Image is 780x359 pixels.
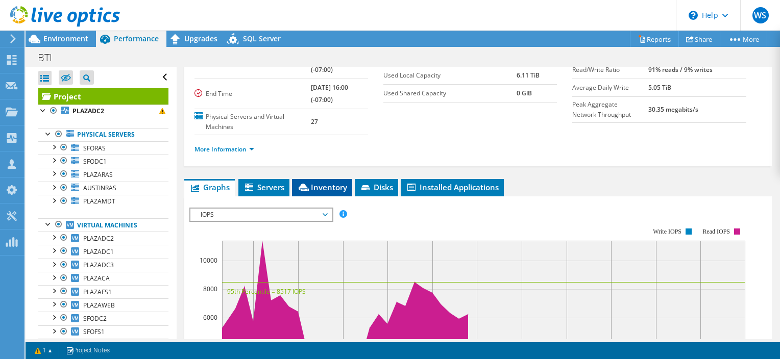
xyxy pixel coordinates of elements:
span: Upgrades [184,34,217,43]
a: PLAZAMDT [38,195,168,208]
label: Used Local Capacity [383,70,517,81]
text: 8000 [203,285,217,293]
span: AUSTINRAS [83,184,116,192]
a: PLAZARAS [38,168,168,181]
span: Environment [43,34,88,43]
a: PLAZADC3 [38,259,168,272]
a: Reports [630,31,679,47]
text: Write IOPS [653,228,681,235]
span: PLAZADC1 [83,247,114,256]
a: AUSTINRAS [38,182,168,195]
a: PLAZAFS1 [38,285,168,298]
label: Physical Servers and Virtual Machines [194,112,311,132]
a: SFOFS1 [38,325,168,339]
span: Installed Applications [406,182,499,192]
span: Servers [243,182,284,192]
span: PLAZAFS1 [83,288,112,296]
label: Peak Aggregate Network Throughput [572,99,648,120]
span: PLAZACA [83,274,110,283]
span: IOPS [196,209,327,221]
text: 95th Percentile = 8517 IOPS [227,287,306,296]
span: PLAZADC3 [83,261,114,269]
b: 91% reads / 9% writes [648,65,713,74]
h1: BTI [33,52,68,63]
a: PLAZADC1 [38,245,168,258]
a: More Information [194,145,254,153]
span: SFODC1 [83,157,107,166]
b: [DATE] 14:03 (-07:00) [311,53,348,74]
a: SFORAS [38,141,168,155]
b: 0 GiB [517,89,532,97]
b: 27 [311,117,318,126]
label: Read/Write Ratio [572,65,648,75]
span: Performance [114,34,159,43]
a: PLAZAWEB [38,298,168,312]
text: 6000 [203,313,217,322]
b: [DATE] 16:00 (-07:00) [311,83,348,104]
b: 5.05 TiB [648,83,671,92]
a: Virtual Machines [38,218,168,232]
text: Read IOPS [702,228,730,235]
b: 30.35 megabits/s [648,105,698,114]
a: Share [678,31,720,47]
span: SFODC2 [83,314,107,323]
span: PLAZAMDT [83,197,115,206]
text: 10000 [200,256,217,265]
a: More [720,31,767,47]
a: SFODC1 [38,155,168,168]
span: Graphs [189,182,230,192]
a: PLAZADC2 [38,105,168,118]
b: 6.11 TiB [517,71,540,80]
span: SQL Server [243,34,281,43]
span: PLAZADC2 [83,234,114,243]
span: PLAZAWEB [83,301,115,310]
span: SFOFS1 [83,327,105,336]
a: Project [38,88,168,105]
svg: \n [689,11,698,20]
label: Average Daily Write [572,83,648,93]
span: Disks [360,182,393,192]
span: SFORAS [83,144,106,152]
a: Project Notes [59,344,117,357]
label: Used Shared Capacity [383,88,517,98]
a: Physical Servers [38,128,168,141]
span: Inventory [297,182,347,192]
label: End Time [194,89,311,99]
a: SFODC2 [38,312,168,325]
span: PLAZARAS [83,170,113,179]
a: PLAZADC2 [38,232,168,245]
a: PLAZACA [38,272,168,285]
b: PLAZADC2 [72,107,104,115]
a: 1 [28,344,59,357]
span: WS [752,7,769,23]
